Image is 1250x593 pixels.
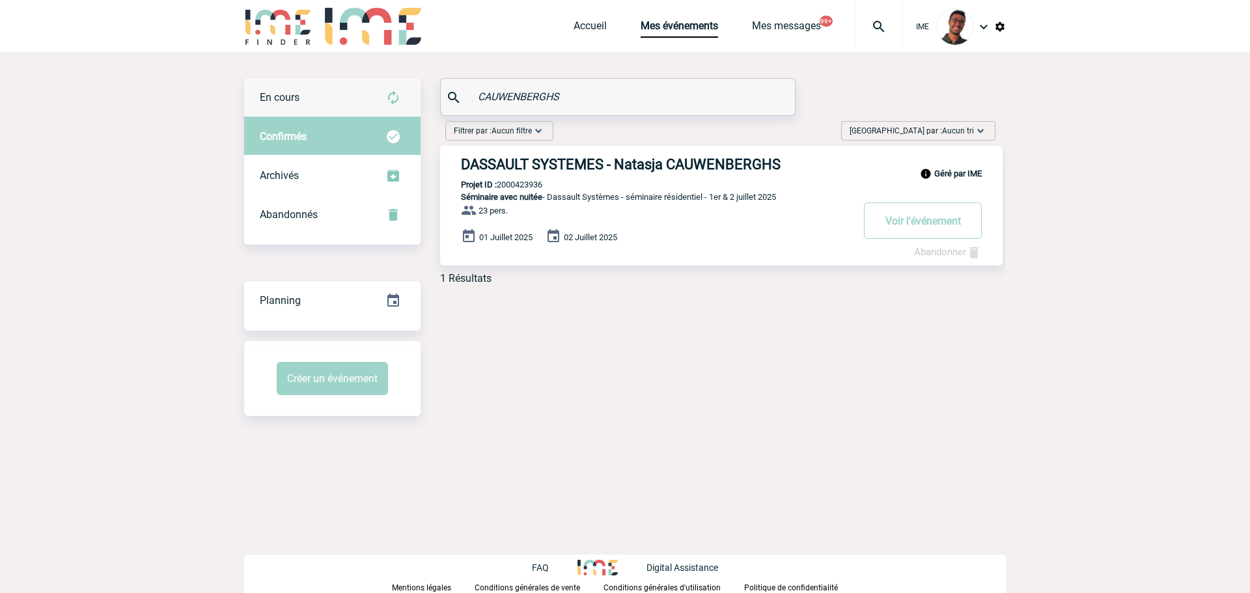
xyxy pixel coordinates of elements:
span: Aucun tri [942,126,974,135]
b: Projet ID : [461,180,497,189]
a: Politique de confidentialité [744,581,859,593]
img: baseline_expand_more_white_24dp-b.png [974,124,987,137]
span: 01 Juillet 2025 [479,232,533,242]
span: Confirmés [260,130,307,143]
p: Conditions générales d'utilisation [604,583,721,592]
p: Conditions générales de vente [475,583,580,592]
div: Retrouvez ici tous les événements que vous avez décidé d'archiver [244,156,421,195]
p: - Dassault Systèmes - séminaire résidentiel - 1er & 2 juillet 2025 [440,192,852,202]
a: Mes messages [752,20,821,38]
h3: DASSAULT SYSTEMES - Natasja CAUWENBERGHS [461,156,852,172]
img: http://www.idealmeetingsevents.fr/ [577,560,618,575]
span: Abandonnés [260,208,318,221]
img: info_black_24dp.svg [920,168,932,180]
p: Mentions légales [392,583,451,592]
span: [GEOGRAPHIC_DATA] par : [850,124,974,137]
a: DASSAULT SYSTEMES - Natasja CAUWENBERGHS [440,156,1003,172]
img: 124970-0.jpg [937,8,973,45]
span: Planning [260,294,301,307]
a: Conditions générales d'utilisation [604,581,744,593]
a: Abandonner [914,246,982,258]
input: Rechercher un événement par son nom [475,87,764,106]
span: Archivés [260,169,299,182]
p: Politique de confidentialité [744,583,838,592]
p: Digital Assistance [646,562,718,573]
button: 99+ [820,16,833,27]
span: 02 Juillet 2025 [564,232,617,242]
a: FAQ [532,560,577,573]
b: Géré par IME [934,169,982,178]
a: Planning [244,281,421,319]
img: baseline_expand_more_white_24dp-b.png [532,124,545,137]
p: 2000423936 [440,180,542,189]
p: FAQ [532,562,549,573]
div: Retrouvez ici tous vos événements annulés [244,195,421,234]
button: Voir l'événement [864,202,982,239]
span: IME [916,22,929,31]
a: Mes événements [641,20,718,38]
span: 23 pers. [479,206,508,215]
a: Mentions légales [392,581,475,593]
span: Aucun filtre [492,126,532,135]
a: Conditions générales de vente [475,581,604,593]
img: IME-Finder [244,8,312,45]
a: Accueil [574,20,607,38]
div: Retrouvez ici tous vos évènements avant confirmation [244,78,421,117]
span: Filtrer par : [454,124,532,137]
button: Créer un événement [277,362,388,395]
span: En cours [260,91,299,103]
div: 1 Résultats [440,272,492,284]
span: Séminaire avec nuitée [461,192,542,202]
div: Retrouvez ici tous vos événements organisés par date et état d'avancement [244,281,421,320]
